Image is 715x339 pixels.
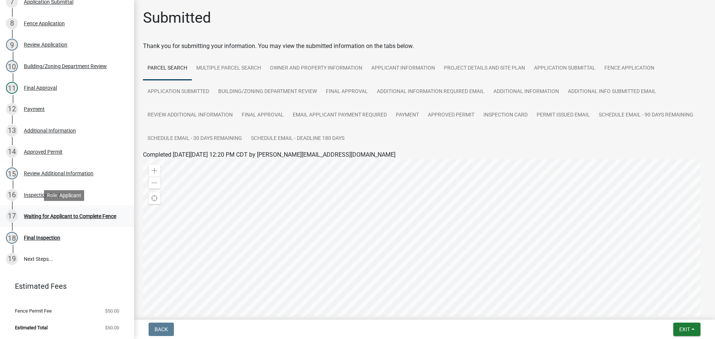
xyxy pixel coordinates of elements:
[105,308,119,313] span: $50.00
[679,326,690,332] span: Exit
[247,127,349,151] a: Schedule Email - Deadline 180 Days
[237,103,288,127] a: Final Approval
[214,80,321,104] a: Building/Zoning Department Review
[24,42,67,47] div: Review Application
[105,325,119,330] span: $50.00
[143,57,192,80] a: Parcel search
[321,80,372,104] a: Final Approval
[24,128,76,133] div: Additional Information
[6,39,18,51] div: 9
[530,57,600,80] a: Application Submittal
[6,82,18,94] div: 11
[6,232,18,244] div: 18
[288,103,391,127] a: Email Applicant Payment Required
[479,103,532,127] a: Inspection Card
[6,210,18,222] div: 17
[6,146,18,158] div: 14
[6,60,18,72] div: 10
[24,171,93,176] div: Review Additional Information
[149,192,161,204] div: Find my location
[489,80,563,104] a: Additional Information
[143,42,706,51] div: Thank you for submitting your information. You may view the submitted information on the tabs below.
[439,57,530,80] a: Project Details and Site Plan
[143,127,247,151] a: Schedule Email - 30 Days Remaining
[6,125,18,137] div: 13
[149,323,174,336] button: Back
[24,64,107,69] div: Building/Zoning Department Review
[372,80,489,104] a: Additional Information Required Email
[6,189,18,201] div: 16
[6,279,122,294] a: Estimated Fees
[143,103,237,127] a: Review Additional Information
[532,103,594,127] a: Permit Issued Email
[423,103,479,127] a: Approved Permit
[24,214,116,219] div: Waiting for Applicant to Complete Fence
[391,103,423,127] a: Payment
[155,326,168,332] span: Back
[24,149,63,154] div: Approved Permit
[673,323,700,336] button: Exit
[563,80,661,104] a: Additional Info submitted Email
[44,190,84,201] div: Role: Applicant
[15,308,52,313] span: Fence Permit Fee
[6,103,18,115] div: 12
[149,165,161,177] div: Zoom in
[143,9,211,27] h1: Submitted
[192,57,266,80] a: Multiple Parcel Search
[266,57,367,80] a: Owner and Property Information
[24,192,60,198] div: Inspection Card
[143,151,395,158] span: Completed [DATE][DATE] 12:20 PM CDT by [PERSON_NAME][EMAIL_ADDRESS][DOMAIN_NAME]
[367,57,439,80] a: Applicant Information
[15,325,48,330] span: Estimated Total
[24,235,60,240] div: Final Inspection
[600,57,659,80] a: Fence Application
[143,80,214,104] a: Application Submitted
[594,103,698,127] a: Schedule Email - 90 Days Remaining
[6,167,18,179] div: 15
[24,106,45,112] div: Payment
[6,253,18,265] div: 19
[6,17,18,29] div: 8
[24,21,65,26] div: Fence Application
[149,177,161,189] div: Zoom out
[24,85,57,90] div: Final Approval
